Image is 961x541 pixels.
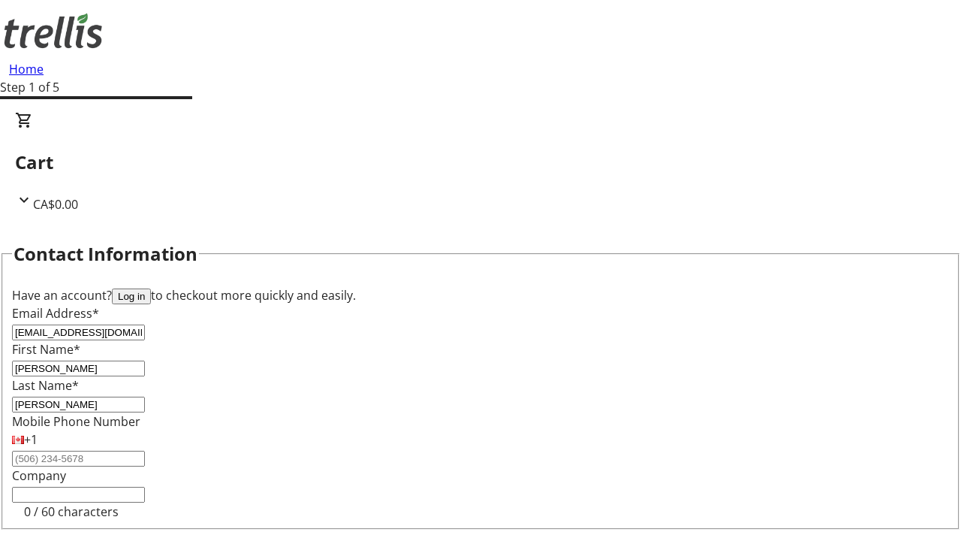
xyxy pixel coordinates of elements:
[15,111,946,213] div: CartCA$0.00
[12,341,80,358] label: First Name*
[12,451,145,467] input: (506) 234-5678
[12,377,79,394] label: Last Name*
[12,467,66,484] label: Company
[24,503,119,520] tr-character-limit: 0 / 60 characters
[12,413,140,430] label: Mobile Phone Number
[15,149,946,176] h2: Cart
[33,196,78,213] span: CA$0.00
[112,289,151,304] button: Log in
[14,240,197,267] h2: Contact Information
[12,286,949,304] div: Have an account? to checkout more quickly and easily.
[12,305,99,322] label: Email Address*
